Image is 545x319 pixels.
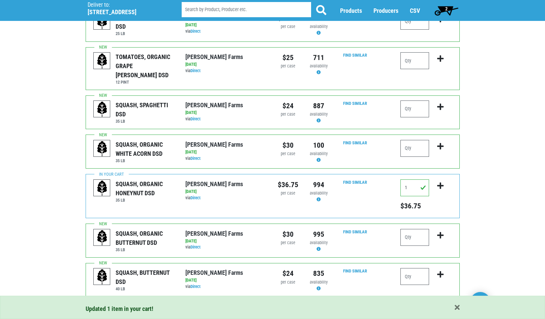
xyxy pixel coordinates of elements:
div: SQUASH, ORGANIC WHITE ACORN DSD [116,140,175,158]
h6: 12 PINT [116,80,175,85]
div: 887 [308,100,329,111]
input: Qty [400,52,429,69]
img: placeholder-variety-43d6402dacf2d531de610a020419775a.svg [94,268,111,285]
div: per case [278,190,298,197]
div: via [185,195,267,201]
a: Find Similar [343,268,367,273]
span: availability [310,24,328,29]
a: 2 [431,4,461,17]
div: via [185,155,267,162]
div: SQUASH, SPAGHETTI DSD [116,100,175,119]
input: Qty [400,100,429,117]
div: $24 [278,268,298,279]
div: $30 [278,140,298,151]
div: $25 [278,52,298,63]
div: TOMATOES, PLUM USA DSD [116,13,175,31]
div: 835 [308,268,329,279]
input: Qty [400,13,429,30]
p: Deliver to: [88,2,164,8]
h6: 25 LB [116,31,175,36]
a: Direct [190,195,201,200]
img: placeholder-variety-43d6402dacf2d531de610a020419775a.svg [94,13,111,30]
a: Find Similar [343,53,367,58]
a: Direct [190,29,201,34]
h6: 35 LB [116,119,175,124]
div: Availability may be subject to change. [308,190,329,203]
input: Qty [400,229,429,246]
input: Qty [400,268,429,285]
div: via [185,68,267,74]
span: availability [310,63,328,68]
span: 2 [445,6,448,11]
h5: [STREET_ADDRESS] [88,8,164,16]
div: SQUASH, ORGANIC HONEYNUT DSD [116,179,175,198]
a: [PERSON_NAME] Farms [185,230,243,237]
span: availability [310,240,328,245]
div: per case [278,279,298,286]
div: per case [278,24,298,30]
div: 711 [308,52,329,63]
div: [DATE] [185,238,267,244]
input: Qty [400,179,429,196]
div: via [185,284,267,290]
a: CSV [410,7,420,14]
a: Direct [190,284,201,289]
a: Products [340,7,362,14]
img: placeholder-variety-43d6402dacf2d531de610a020419775a.svg [94,101,111,118]
span: availability [310,112,328,117]
div: [DATE] [185,277,267,284]
h6: 35 LB [116,247,175,252]
div: via [185,244,267,251]
div: [DATE] [185,22,267,28]
span: availability [310,191,328,196]
h6: 40 LB [116,286,175,291]
div: 995 [308,229,329,240]
a: [PERSON_NAME] Farms [185,180,243,187]
div: TOMATOES, ORGANIC GRAPE [PERSON_NAME] DSD [116,52,175,80]
a: Find Similar [343,229,367,234]
div: SQUASH, ORGANIC BUTTERNUT DSD [116,229,175,247]
a: Find Similar [343,101,367,106]
a: Find Similar [343,140,367,145]
a: [PERSON_NAME] Farms [185,269,243,276]
div: SQUASH, BUTTERNUT DSD [116,268,175,286]
div: $30 [278,229,298,240]
a: Find Similar [343,180,367,185]
span: availability [310,280,328,285]
div: [DATE] [185,110,267,116]
a: Direct [190,244,201,250]
img: placeholder-variety-43d6402dacf2d531de610a020419775a.svg [94,53,111,69]
input: Qty [400,140,429,157]
a: [PERSON_NAME] Farms [185,101,243,109]
div: 100 [308,140,329,151]
span: availability [310,151,328,156]
img: placeholder-variety-43d6402dacf2d531de610a020419775a.svg [94,180,111,197]
input: Search by Product, Producer etc. [182,2,311,17]
div: $24 [278,100,298,111]
div: per case [278,151,298,157]
a: Producers [373,7,398,14]
a: Direct [190,116,201,121]
div: [DATE] [185,149,267,155]
div: [DATE] [185,188,267,195]
div: via [185,28,267,35]
h6: 35 LB [116,158,175,163]
a: [PERSON_NAME] Farms [185,53,243,60]
img: placeholder-variety-43d6402dacf2d531de610a020419775a.svg [94,229,111,246]
h5: Total price [400,202,429,210]
div: $36.75 [278,179,298,190]
a: Direct [190,68,201,73]
div: per case [278,111,298,118]
div: via [185,116,267,122]
div: [DATE] [185,61,267,68]
div: per case [278,240,298,246]
a: Direct [190,156,201,161]
div: 994 [308,179,329,190]
img: placeholder-variety-43d6402dacf2d531de610a020419775a.svg [94,140,111,157]
a: [PERSON_NAME] Farms [185,141,243,148]
div: Updated 1 item in your cart! [86,304,460,313]
h6: 35 LB [116,198,175,203]
div: per case [278,63,298,69]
